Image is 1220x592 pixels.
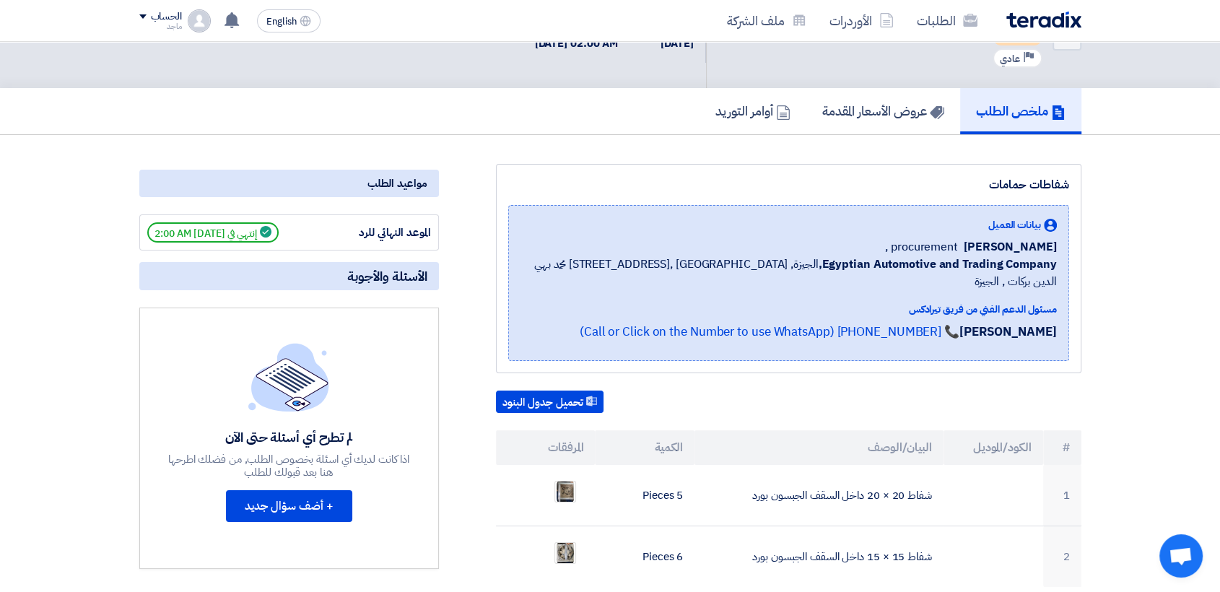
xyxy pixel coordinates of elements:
[905,4,989,38] a: الطلبات
[818,256,1056,273] b: Egyptian Automotive and Trading Company,
[595,465,694,526] td: 5 Pieces
[595,526,694,588] td: 6 Pieces
[139,170,439,197] div: مواعيد الطلب
[555,540,575,566] img: WhatsApp_Image__at__PM__1755075847494.jpeg
[988,217,1041,232] span: بيانات العميل
[1043,430,1081,465] th: #
[641,35,693,52] div: [DATE]
[1000,52,1020,66] span: عادي
[694,430,944,465] th: البيان/الوصف
[960,88,1081,134] a: ملخص الطلب
[520,302,1057,317] div: مسئول الدعم الفني من فريق تيرادكس
[822,103,944,119] h5: عروض الأسعار المقدمة
[147,222,279,243] span: إنتهي في [DATE] 2:00 AM
[520,256,1057,290] span: الجيزة, [GEOGRAPHIC_DATA] ,[STREET_ADDRESS] محمد بهي الدين بركات , الجيزة
[944,430,1043,465] th: الكود/الموديل
[694,526,944,588] td: شفاط 15 × 15 داخل السقف الجبسون بورد
[248,343,329,411] img: empty_state_list.svg
[1043,465,1081,526] td: 1
[323,225,431,241] div: الموعد النهائي للرد
[959,323,1057,341] strong: [PERSON_NAME]
[806,88,960,134] a: عروض الأسعار المقدمة
[166,453,411,479] div: اذا كانت لديك أي اسئلة بخصوص الطلب, من فضلك اطرحها هنا بعد قبولك للطلب
[1006,12,1081,28] img: Teradix logo
[496,391,604,414] button: تحميل جدول البنود
[700,88,806,134] a: أوامر التوريد
[508,176,1069,193] div: شفاطات حمامات
[976,103,1066,119] h5: ملخص الطلب
[964,238,1057,256] span: [PERSON_NAME]
[535,35,619,52] div: [DATE] 02:00 AM
[188,9,211,32] img: profile_test.png
[257,9,321,32] button: English
[555,479,575,505] img: WhatsApp_Image__at__PM_1755075843041.jpeg
[694,465,944,526] td: شفاط 20 × 20 داخل السقف الجبسون بورد
[1043,526,1081,588] td: 2
[347,268,427,284] span: الأسئلة والأجوبة
[595,430,694,465] th: الكمية
[266,17,297,27] span: English
[496,430,596,465] th: المرفقات
[580,323,959,341] a: 📞 [PHONE_NUMBER] (Call or Click on the Number to use WhatsApp)
[885,238,958,256] span: procurement ,
[226,490,352,522] button: + أضف سؤال جديد
[166,429,411,445] div: لم تطرح أي أسئلة حتى الآن
[151,11,182,23] div: الحساب
[139,22,182,30] div: ماجد
[715,103,790,119] h5: أوامر التوريد
[818,4,905,38] a: الأوردرات
[715,4,818,38] a: ملف الشركة
[1159,534,1203,578] a: Open chat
